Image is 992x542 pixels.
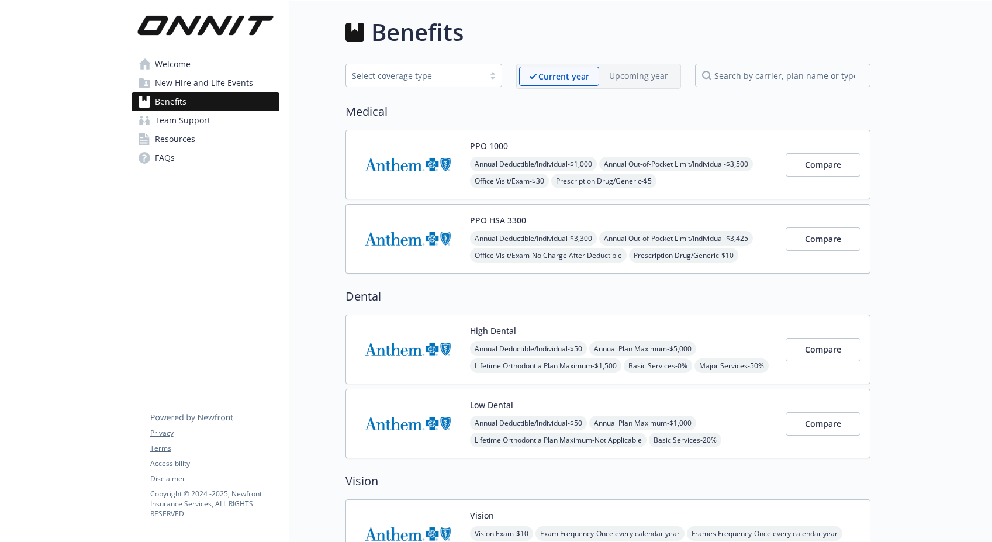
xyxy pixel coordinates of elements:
[805,159,841,170] span: Compare
[470,358,621,373] span: Lifetime Orthodontia Plan Maximum - $1,500
[609,70,668,82] p: Upcoming year
[155,111,210,130] span: Team Support
[345,472,870,490] h2: Vision
[150,458,279,469] a: Accessibility
[150,489,279,519] p: Copyright © 2024 - 2025 , Newfront Insurance Services, ALL RIGHTS RESERVED
[589,341,696,356] span: Annual Plan Maximum - $5,000
[470,248,627,263] span: Office Visit/Exam - No Charge After Deductible
[786,338,860,361] button: Compare
[470,140,508,152] button: PPO 1000
[538,70,589,82] p: Current year
[470,433,647,447] span: Lifetime Orthodontia Plan Maximum - Not Applicable
[470,526,533,541] span: Vision Exam - $10
[694,358,769,373] span: Major Services - 50%
[599,67,678,86] span: Upcoming year
[470,174,549,188] span: Office Visit/Exam - $30
[150,474,279,484] a: Disclaimer
[629,248,738,263] span: Prescription Drug/Generic - $10
[470,214,526,226] button: PPO HSA 3300
[355,324,461,374] img: Anthem Blue Cross carrier logo
[786,412,860,436] button: Compare
[470,509,494,522] button: Vision
[470,341,587,356] span: Annual Deductible/Individual - $50
[155,130,195,149] span: Resources
[805,233,841,244] span: Compare
[535,526,685,541] span: Exam Frequency - Once every calendar year
[805,344,841,355] span: Compare
[355,214,461,264] img: Anthem Blue Cross carrier logo
[155,55,191,74] span: Welcome
[355,140,461,189] img: Anthem Blue Cross carrier logo
[132,74,279,92] a: New Hire and Life Events
[470,231,597,246] span: Annual Deductible/Individual - $3,300
[786,227,860,251] button: Compare
[352,70,478,82] div: Select coverage type
[132,149,279,167] a: FAQs
[589,416,696,430] span: Annual Plan Maximum - $1,000
[551,174,656,188] span: Prescription Drug/Generic - $5
[345,103,870,120] h2: Medical
[155,149,175,167] span: FAQs
[695,64,870,87] input: search by carrier, plan name or type
[470,399,513,411] button: Low Dental
[649,433,721,447] span: Basic Services - 20%
[355,399,461,448] img: Anthem Blue Cross carrier logo
[150,443,279,454] a: Terms
[599,157,753,171] span: Annual Out-of-Pocket Limit/Individual - $3,500
[599,231,753,246] span: Annual Out-of-Pocket Limit/Individual - $3,425
[345,288,870,305] h2: Dental
[805,418,841,429] span: Compare
[470,157,597,171] span: Annual Deductible/Individual - $1,000
[470,416,587,430] span: Annual Deductible/Individual - $50
[132,92,279,111] a: Benefits
[132,111,279,130] a: Team Support
[470,324,516,337] button: High Dental
[150,428,279,439] a: Privacy
[132,130,279,149] a: Resources
[624,358,692,373] span: Basic Services - 0%
[687,526,842,541] span: Frames Frequency - Once every calendar year
[371,15,464,50] h1: Benefits
[132,55,279,74] a: Welcome
[786,153,860,177] button: Compare
[155,92,186,111] span: Benefits
[155,74,253,92] span: New Hire and Life Events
